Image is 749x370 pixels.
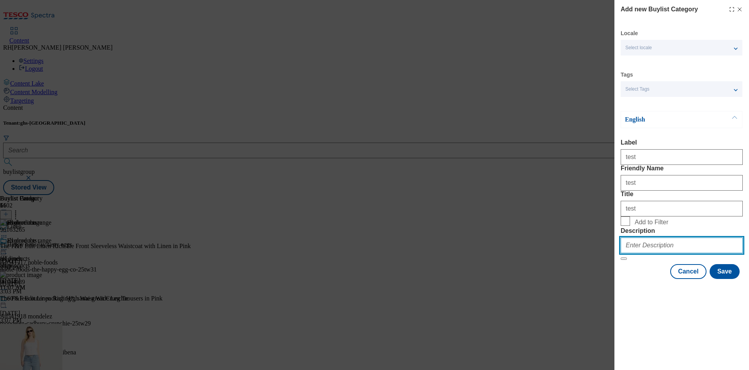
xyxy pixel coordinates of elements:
[621,175,743,191] input: Enter Friendly Name
[621,165,743,172] label: Friendly Name
[621,238,743,253] input: Enter Description
[621,191,743,198] label: Title
[625,116,707,123] p: English
[625,45,652,51] span: Select locale
[621,139,743,146] label: Label
[635,219,668,226] span: Add to Filter
[621,73,633,77] label: Tags
[621,5,698,14] h4: Add new Buylist Category
[621,81,742,97] button: Select Tags
[621,201,743,216] input: Enter Title
[710,264,740,279] button: Save
[621,227,743,234] label: Description
[625,86,650,92] span: Select Tags
[621,149,743,165] input: Enter Label
[670,264,706,279] button: Cancel
[621,31,638,36] label: Locale
[621,40,742,55] button: Select locale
